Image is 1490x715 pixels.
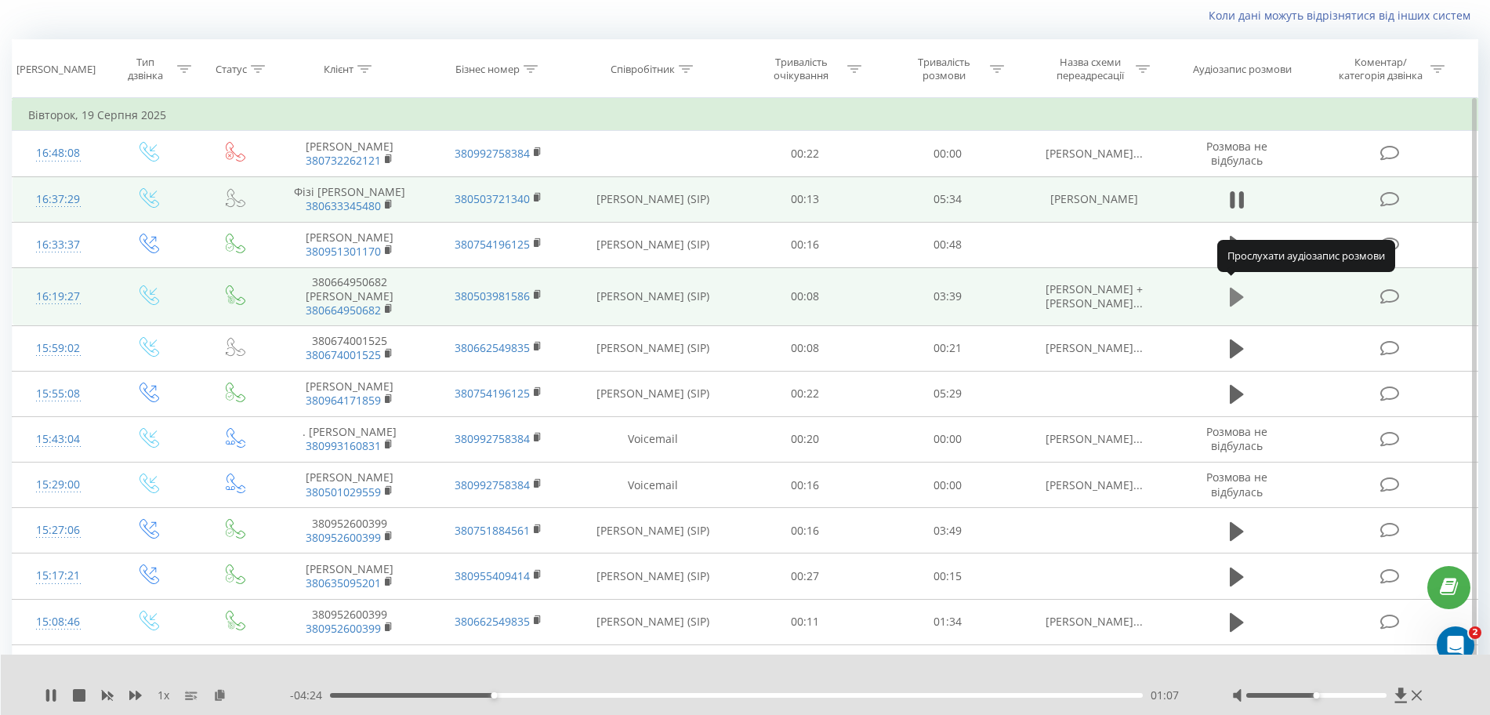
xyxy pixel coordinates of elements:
a: 380992758384 [455,477,530,492]
a: 380635095201 [306,575,381,590]
a: 380501029559 [306,485,381,499]
div: Тривалість розмови [902,56,986,82]
a: Коли дані можуть відрізнятися вiд інших систем [1209,8,1478,23]
td: [PERSON_NAME] [275,131,424,176]
span: - 04:24 [290,688,330,703]
a: 380992758384 [455,146,530,161]
td: 380982043367 [275,644,424,690]
a: 380662549835 [455,340,530,355]
td: [PERSON_NAME] (SIP) [573,325,733,371]
div: 16:37:29 [28,184,88,215]
span: Розмова не відбулась [1206,470,1267,499]
div: 15:27:06 [28,515,88,546]
td: [PERSON_NAME] (SIP) [573,553,733,599]
a: 380754196125 [455,386,530,401]
a: 380503981586 [455,289,530,303]
div: 14:58:42 [28,652,88,683]
div: 15:08:46 [28,607,88,637]
td: [PERSON_NAME] (SIP) [573,508,733,553]
td: 00:00 [876,463,1020,508]
td: 00:27 [734,553,877,599]
td: [PERSON_NAME] (SIP) [573,371,733,416]
div: Статус [216,63,247,76]
td: 380952600399 [275,599,424,644]
td: Voicemail [573,463,733,508]
td: 00:22 [734,371,877,416]
td: [PERSON_NAME] [275,553,424,599]
div: 16:33:37 [28,230,88,260]
td: 00:00 [876,416,1020,462]
td: 00:16 [734,463,877,508]
span: Розмова не відбулась [1206,424,1267,453]
span: [PERSON_NAME]... [1046,340,1143,355]
td: 380664950682 [PERSON_NAME] [275,267,424,325]
td: 05:34 [876,176,1020,222]
span: 01:07 [1151,688,1179,703]
div: 15:29:00 [28,470,88,500]
td: 380674001525 [275,325,424,371]
td: Вівторок, 19 Серпня 2025 [13,100,1478,131]
td: 01:34 [876,599,1020,644]
td: 00:16 [734,222,877,267]
div: Клієнт [324,63,353,76]
a: 380993160831 [306,438,381,453]
span: [PERSON_NAME]... [1046,146,1143,161]
td: [PERSON_NAME] (SIP) [573,222,733,267]
div: Тип дзвінка [118,56,173,82]
a: 380751884561 [455,523,530,538]
div: Accessibility label [1314,692,1320,699]
a: 380732262121 [306,153,381,168]
div: Співробітник [611,63,675,76]
span: [PERSON_NAME]... [1046,477,1143,492]
a: 380674001525 [306,347,381,362]
span: [PERSON_NAME]... [1046,614,1143,629]
td: 00:22 [734,131,877,176]
span: 1 x [158,688,169,703]
a: 380992758384 [455,431,530,446]
div: Accessibility label [491,692,497,699]
a: 380951301170 [306,244,381,259]
td: 03:39 [876,267,1020,325]
div: Бізнес номер [455,63,520,76]
td: 00:16 [734,508,877,553]
td: 01:32 [876,644,1020,690]
td: [PERSON_NAME] (SIP) [573,644,733,690]
td: 00:15 [876,553,1020,599]
a: 380964171859 [306,393,381,408]
div: 16:19:27 [28,281,88,312]
a: 380955409414 [455,568,530,583]
td: [PERSON_NAME] [275,222,424,267]
td: 380952600399 [275,508,424,553]
span: [PERSON_NAME] + [PERSON_NAME]... [1046,281,1143,310]
td: 00:21 [876,325,1020,371]
td: 00:11 [734,599,877,644]
td: 00:00 [876,131,1020,176]
a: 380952600399 [306,621,381,636]
div: [PERSON_NAME] [16,63,96,76]
div: Назва схеми переадресації [1048,56,1132,82]
td: . [PERSON_NAME] [275,416,424,462]
div: Аудіозапис розмови [1193,63,1292,76]
td: [PERSON_NAME] (SIP) [573,176,733,222]
div: 15:17:21 [28,561,88,591]
td: 03:49 [876,508,1020,553]
a: 380754196125 [455,237,530,252]
div: Тривалість очікування [760,56,843,82]
a: 380952600399 [306,530,381,545]
div: 15:43:04 [28,424,88,455]
span: [PERSON_NAME] [1050,191,1138,206]
div: 15:59:02 [28,333,88,364]
div: 16:48:08 [28,138,88,169]
td: 00:30 [734,644,877,690]
td: [PERSON_NAME] [275,463,424,508]
td: Фізі [PERSON_NAME] [275,176,424,222]
td: 00:08 [734,267,877,325]
td: [PERSON_NAME] [275,371,424,416]
a: 380503721340 [455,191,530,206]
td: [PERSON_NAME] (SIP) [573,267,733,325]
td: 00:13 [734,176,877,222]
td: [PERSON_NAME] (SIP) [573,599,733,644]
a: 380664950682 [306,303,381,318]
td: 05:29 [876,371,1020,416]
td: Voicemail [573,416,733,462]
